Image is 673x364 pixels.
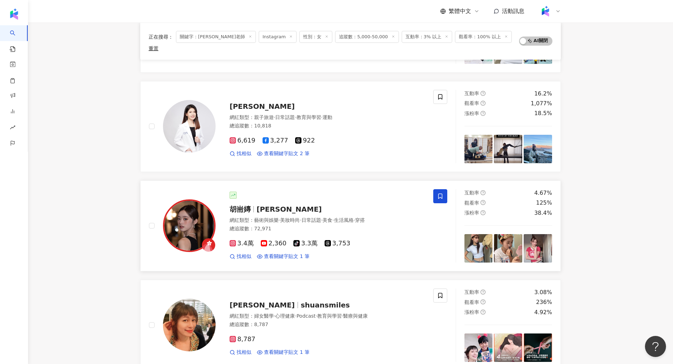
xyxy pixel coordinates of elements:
[464,100,479,106] span: 觀看率
[355,217,365,223] span: 穿搭
[464,309,479,315] span: 漲粉率
[464,135,493,163] img: post-image
[300,217,301,223] span: ·
[274,114,275,120] span: ·
[230,137,256,144] span: 6,619
[481,210,485,215] span: question-circle
[230,321,425,328] div: 總追蹤數 ： 8,787
[149,34,173,40] span: 正在搜尋 ：
[322,114,332,120] span: 運動
[149,46,158,51] div: 重置
[275,114,295,120] span: 日常話題
[315,313,317,319] span: ·
[263,137,288,144] span: 3,277
[140,180,561,271] a: KOL Avatar胡耑嫥[PERSON_NAME]網紅類型：藝術與娛樂·美妝時尚·日常話題·美食·生活風格·穿搭總追蹤數：72,9713.4萬2,3603.3萬3,753找相似查看關鍵字貼文 ...
[534,209,552,217] div: 38.4%
[237,349,251,356] span: 找相似
[257,205,322,213] span: [PERSON_NAME]
[481,200,485,205] span: question-circle
[274,313,275,319] span: ·
[321,217,322,223] span: ·
[8,8,20,20] img: logo icon
[342,313,343,319] span: ·
[230,102,295,111] span: [PERSON_NAME]
[464,91,479,96] span: 互動率
[176,31,256,43] span: 關鍵字：[PERSON_NAME]老師
[464,289,479,295] span: 互動率
[536,298,552,306] div: 236%
[645,336,666,357] iframe: Help Scout Beacon - Open
[295,137,315,144] span: 922
[402,31,453,43] span: 互動率：3% 以上
[502,8,524,14] span: 活動訊息
[481,111,485,116] span: question-circle
[10,120,15,136] span: rise
[230,253,251,260] a: 找相似
[534,289,552,296] div: 3.08%
[254,217,279,223] span: 藝術與娛樂
[534,309,552,316] div: 4.92%
[534,110,552,117] div: 18.5%
[257,349,310,356] a: 查看關鍵字貼文 1 筆
[481,310,485,315] span: question-circle
[297,313,315,319] span: Podcast
[481,190,485,195] span: question-circle
[280,217,300,223] span: 美妝時尚
[275,313,295,319] span: 心理健康
[264,253,310,260] span: 查看關鍵字貼文 1 筆
[321,114,322,120] span: ·
[524,333,552,362] img: post-image
[539,5,552,18] img: Kolr%20app%20icon%20%281%29.png
[481,91,485,96] span: question-circle
[264,150,310,157] span: 查看關鍵字貼文 2 筆
[464,190,479,196] span: 互動率
[464,200,479,206] span: 觀看率
[259,31,297,43] span: Instagram
[163,299,216,351] img: KOL Avatar
[536,199,552,207] div: 125%
[494,234,522,263] img: post-image
[237,150,251,157] span: 找相似
[524,234,552,263] img: post-image
[464,299,479,305] span: 觀看率
[230,217,425,224] div: 網紅類型 ：
[334,217,354,223] span: 生活風格
[297,114,321,120] span: 教育與學習
[230,123,425,130] div: 總追蹤數 ： 10,818
[354,217,355,223] span: ·
[534,90,552,98] div: 16.2%
[237,253,251,260] span: 找相似
[230,240,254,247] span: 3.4萬
[279,217,280,223] span: ·
[464,111,479,116] span: 漲粉率
[332,217,334,223] span: ·
[531,100,552,107] div: 1,077%
[257,150,310,157] a: 查看關鍵字貼文 2 筆
[449,7,471,15] span: 繁體中文
[10,25,24,53] a: search
[322,217,332,223] span: 美食
[295,313,296,319] span: ·
[317,313,342,319] span: 教育與學習
[335,31,399,43] span: 追蹤數：5,000-50,000
[301,301,350,309] span: shuansmiles
[163,199,216,252] img: KOL Avatar
[261,240,287,247] span: 2,360
[230,313,425,320] div: 網紅類型 ：
[464,333,493,362] img: post-image
[295,114,296,120] span: ·
[534,189,552,197] div: 4.67%
[464,210,479,216] span: 漲粉率
[464,234,493,263] img: post-image
[301,217,321,223] span: 日常話題
[230,205,251,213] span: 胡耑嫥
[293,240,318,247] span: 3.3萬
[230,114,425,121] div: 網紅類型 ：
[455,31,511,43] span: 觀看率：100% 以上
[481,101,485,106] span: question-circle
[481,290,485,294] span: question-circle
[230,301,295,309] span: [PERSON_NAME]
[254,114,274,120] span: 親子旅遊
[140,81,561,172] a: KOL Avatar[PERSON_NAME]網紅類型：親子旅遊·日常話題·教育與學習·運動總追蹤數：10,8186,6193,277922找相似查看關鍵字貼文 2 筆互動率question-c...
[254,313,274,319] span: 婦女醫學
